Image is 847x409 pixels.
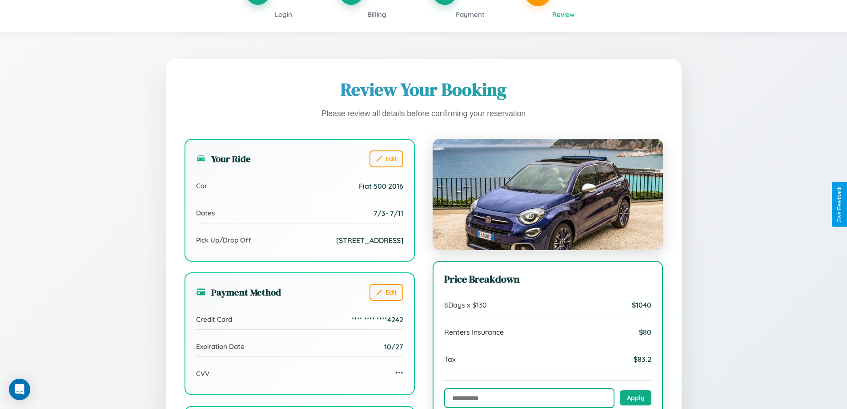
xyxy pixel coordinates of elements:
span: Review [552,10,575,19]
button: Edit [369,284,403,301]
h3: Payment Method [196,286,281,299]
span: Payment [456,10,485,19]
p: Please review all details before confirming your reservation [185,107,663,121]
button: Apply [620,390,651,405]
h1: Review Your Booking [185,77,663,101]
span: Login [275,10,292,19]
h3: Price Breakdown [444,272,651,286]
button: Edit [369,150,403,167]
span: 7 / 3 - 7 / 11 [373,209,403,218]
span: Pick Up/Drop Off [196,236,251,244]
span: Car [196,182,207,190]
span: Credit Card [196,315,232,324]
span: $ 1040 [632,300,651,309]
span: Fiat 500 2016 [359,182,403,190]
span: $ 80 [639,328,651,336]
span: 8 Days x $ 130 [444,300,487,309]
span: $ 83.2 [634,355,651,364]
span: Expiration Date [196,342,245,351]
span: [STREET_ADDRESS] [336,236,403,245]
span: Billing [367,10,386,19]
div: Open Intercom Messenger [9,379,30,400]
span: 10/27 [384,342,403,351]
span: Dates [196,209,215,217]
span: Tax [444,355,456,364]
img: Fiat 500 [433,139,663,250]
div: Give Feedback [836,186,843,223]
h3: Your Ride [196,152,251,165]
span: CVV [196,369,209,378]
span: Renters Insurance [444,328,504,336]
